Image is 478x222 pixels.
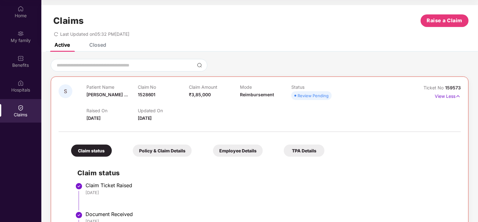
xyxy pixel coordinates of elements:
p: View Less [435,91,461,100]
span: 1528601 [138,92,156,97]
span: 159573 [445,85,461,90]
button: Raise a Claim [421,14,469,27]
span: redo [54,31,58,37]
span: [DATE] [138,115,152,121]
img: svg+xml;base64,PHN2ZyBpZD0iU3RlcC1Eb25lLTMyeDMyIiB4bWxucz0iaHR0cDovL3d3dy53My5vcmcvMjAwMC9zdmciIH... [75,182,83,190]
span: ₹3,85,000 [189,92,211,97]
span: Last Updated on 05:32 PM[DATE] [60,31,129,37]
p: Updated On [138,108,189,113]
div: Employee Details [213,145,263,157]
div: Active [55,42,70,48]
div: [DATE] [86,190,455,195]
p: Raised On [86,108,138,113]
img: svg+xml;base64,PHN2ZyBpZD0iSG9zcGl0YWxzIiB4bWxucz0iaHR0cDovL3d3dy53My5vcmcvMjAwMC9zdmciIHdpZHRoPS... [18,80,24,86]
div: Closed [89,42,106,48]
h1: Claims [53,15,84,26]
img: svg+xml;base64,PHN2ZyBpZD0iQ2xhaW0iIHhtbG5zPSJodHRwOi8vd3d3LnczLm9yZy8yMDAwL3N2ZyIgd2lkdGg9IjIwIi... [18,105,24,111]
div: Document Received [86,211,455,217]
span: [DATE] [86,115,101,121]
span: S [64,89,67,94]
div: Policy & Claim Details [133,145,192,157]
p: Patient Name [86,84,138,90]
img: svg+xml;base64,PHN2ZyB4bWxucz0iaHR0cDovL3d3dy53My5vcmcvMjAwMC9zdmciIHdpZHRoPSIxNyIgaGVpZ2h0PSIxNy... [455,93,461,100]
span: Reimbursement [240,92,274,97]
div: Review Pending [298,92,329,99]
div: Claim status [71,145,112,157]
h2: Claim status [77,168,455,178]
div: TPA Details [284,145,325,157]
span: [PERSON_NAME] ... [86,92,128,97]
span: Ticket No [423,85,445,90]
img: svg+xml;base64,PHN2ZyBpZD0iQmVuZWZpdHMiIHhtbG5zPSJodHRwOi8vd3d3LnczLm9yZy8yMDAwL3N2ZyIgd2lkdGg9Ij... [18,55,24,61]
p: Mode [240,84,291,90]
img: svg+xml;base64,PHN2ZyBpZD0iSG9tZSIgeG1sbnM9Imh0dHA6Ly93d3cudzMub3JnLzIwMDAvc3ZnIiB3aWR0aD0iMjAiIG... [18,6,24,12]
img: svg+xml;base64,PHN2ZyB3aWR0aD0iMjAiIGhlaWdodD0iMjAiIHZpZXdCb3g9IjAgMCAyMCAyMCIgZmlsbD0ibm9uZSIgeG... [18,30,24,37]
p: Status [291,84,342,90]
p: Claim Amount [189,84,240,90]
span: Raise a Claim [427,17,463,24]
p: Claim No [138,84,189,90]
img: svg+xml;base64,PHN2ZyBpZD0iU2VhcmNoLTMyeDMyIiB4bWxucz0iaHR0cDovL3d3dy53My5vcmcvMjAwMC9zdmciIHdpZH... [197,63,202,68]
img: svg+xml;base64,PHN2ZyBpZD0iU3RlcC1Eb25lLTMyeDMyIiB4bWxucz0iaHR0cDovL3d3dy53My5vcmcvMjAwMC9zdmciIH... [75,211,83,219]
div: Claim Ticket Raised [86,182,455,188]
